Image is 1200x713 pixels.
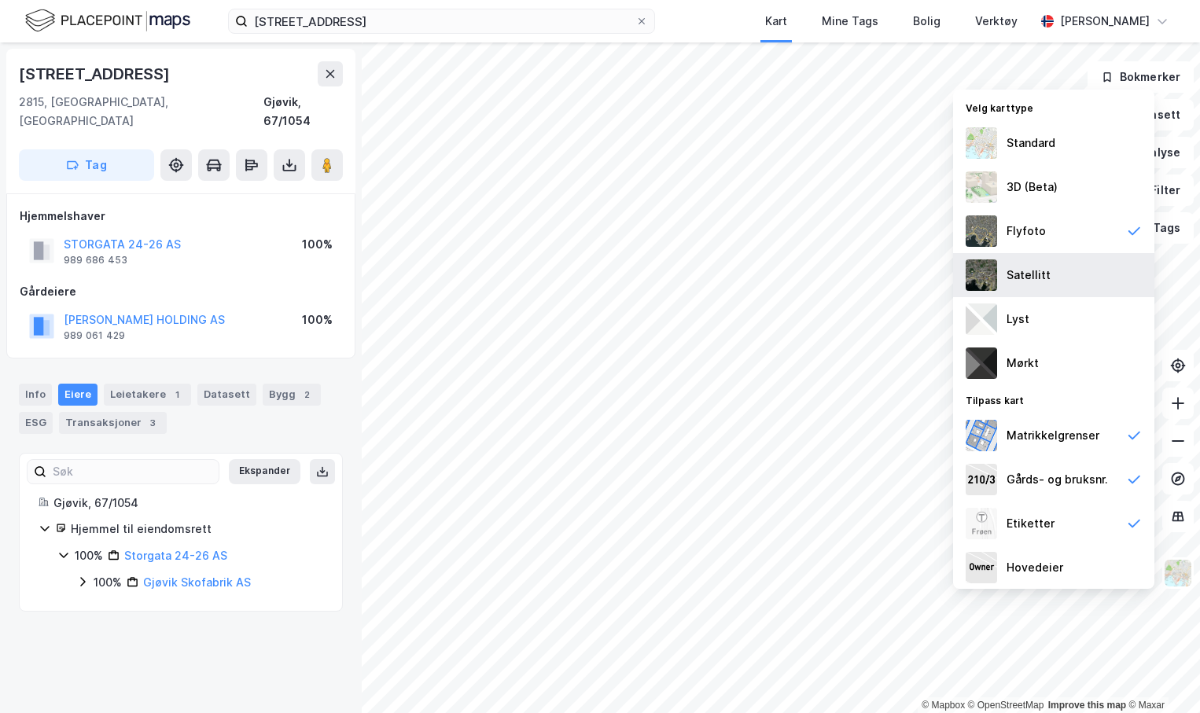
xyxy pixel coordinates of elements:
button: Tag [19,149,154,181]
div: 100% [302,311,333,329]
button: Tags [1121,212,1194,244]
img: majorOwner.b5e170eddb5c04bfeeff.jpeg [966,552,997,583]
img: 9k= [966,259,997,291]
div: 1 [169,387,185,402]
div: Eiere [58,384,98,406]
button: Bokmerker [1088,61,1194,93]
div: 100% [302,235,333,254]
div: Flyfoto [1007,222,1046,241]
div: Hovedeier [1007,558,1063,577]
div: Verktøy [975,12,1018,31]
div: Satellitt [1007,266,1051,285]
div: Bygg [263,384,321,406]
img: Z [966,215,997,247]
div: Gjøvik, 67/1054 [263,93,343,130]
div: Leietakere [104,384,191,406]
div: Tilpass kart [953,385,1154,413]
div: 989 061 429 [64,329,125,342]
div: 2815, [GEOGRAPHIC_DATA], [GEOGRAPHIC_DATA] [19,93,263,130]
div: Velg karttype [953,93,1154,121]
img: Z [966,171,997,203]
img: luj3wr1y2y3+OchiMxRmMxRlscgabnMEmZ7DJGWxyBpucwSZnsMkZbHIGm5zBJmewyRlscgabnMEmZ7DJGWxyBpucwSZnsMkZ... [966,303,997,335]
div: Lyst [1007,310,1029,329]
div: Bolig [913,12,940,31]
a: Storgata 24-26 AS [124,549,227,562]
div: Gjøvik, 67/1054 [53,494,323,513]
div: ESG [19,412,53,434]
button: Ekspander [229,459,300,484]
img: Z [966,127,997,159]
div: Hjemmel til eiendomsrett [71,520,323,538]
button: Filter [1118,175,1194,206]
a: Improve this map [1048,700,1126,711]
div: 100% [75,546,103,565]
div: 100% [94,573,122,592]
iframe: Chat Widget [1121,638,1200,713]
div: Transaksjoner [59,412,167,434]
div: Mørkt [1007,354,1039,373]
div: Kart [765,12,787,31]
div: 3 [145,415,160,431]
div: [PERSON_NAME] [1060,12,1150,31]
div: 3D (Beta) [1007,178,1058,197]
img: Z [966,508,997,539]
img: Z [1163,558,1193,588]
input: Søk på adresse, matrikkel, gårdeiere, leietakere eller personer [248,9,635,33]
img: cadastreBorders.cfe08de4b5ddd52a10de.jpeg [966,420,997,451]
div: Etiketter [1007,514,1055,533]
a: Gjøvik Skofabrik AS [143,575,251,589]
div: Mine Tags [822,12,878,31]
div: [STREET_ADDRESS] [19,61,173,86]
div: 989 686 453 [64,254,127,266]
a: Mapbox [922,700,965,711]
a: OpenStreetMap [968,700,1044,711]
div: Standard [1007,134,1055,153]
div: Matrikkelgrenser [1007,426,1099,445]
div: Info [19,384,52,406]
input: Søk [46,460,219,483]
div: 2 [299,387,315,402]
div: Gårds- og bruksnr. [1007,470,1108,489]
div: Datasett [197,384,256,406]
img: logo.f888ab2527a4732fd821a326f86c7f29.svg [25,7,190,35]
img: nCdM7BzjoCAAAAAElFTkSuQmCC [966,347,997,379]
div: Gårdeiere [20,282,342,301]
img: cadastreKeys.547ab17ec502f5a4ef2b.jpeg [966,464,997,495]
div: Hjemmelshaver [20,207,342,226]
